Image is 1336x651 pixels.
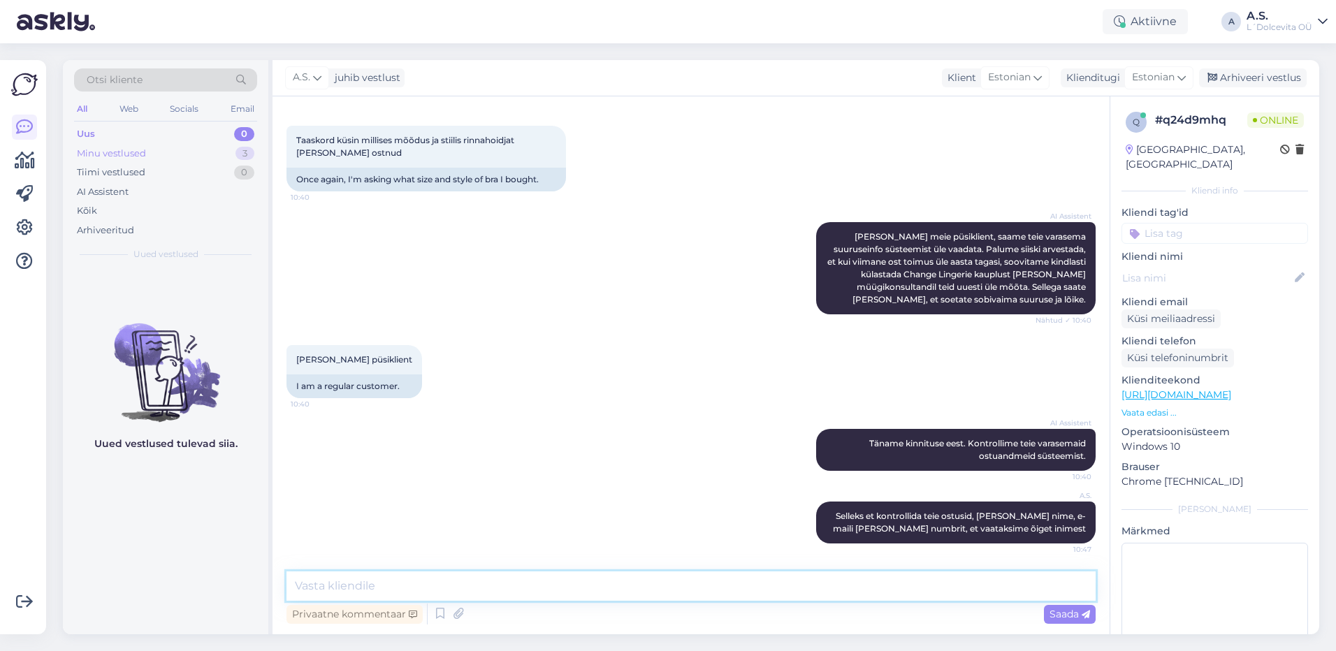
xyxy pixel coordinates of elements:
[293,70,310,85] span: A.S.
[1247,22,1312,33] div: L´Dolcevita OÜ
[1039,418,1091,428] span: AI Assistent
[1121,439,1308,454] p: Windows 10
[1133,117,1140,127] span: q
[1061,71,1120,85] div: Klienditugi
[1121,503,1308,515] div: [PERSON_NAME]
[77,204,97,218] div: Kõik
[869,438,1088,461] span: Täname kinnituse eest. Kontrollime teie varasemaid ostuandmeid süsteemist.
[1121,205,1308,220] p: Kliendi tag'id
[1121,334,1308,349] p: Kliendi telefon
[235,147,254,161] div: 3
[74,100,90,118] div: All
[286,168,566,191] div: Once again, I'm asking what size and style of bra I bought.
[1039,490,1091,501] span: A.S.
[1121,460,1308,474] p: Brauser
[11,71,38,98] img: Askly Logo
[117,100,141,118] div: Web
[1121,223,1308,244] input: Lisa tag
[1121,407,1308,419] p: Vaata edasi ...
[94,437,238,451] p: Uued vestlused tulevad siia.
[286,605,423,624] div: Privaatne kommentaar
[296,354,412,365] span: [PERSON_NAME] püsiklient
[87,73,143,87] span: Otsi kliente
[1247,10,1328,33] a: A.S.L´Dolcevita OÜ
[234,127,254,141] div: 0
[1121,349,1234,367] div: Küsi telefoninumbrit
[1132,70,1175,85] span: Estonian
[1121,249,1308,264] p: Kliendi nimi
[329,71,400,85] div: juhib vestlust
[296,135,516,158] span: Taaskord küsin millises mõõdus ja stiilis rinnahoidjat [PERSON_NAME] ostnud
[1103,9,1188,34] div: Aktiivne
[1050,608,1090,620] span: Saada
[1247,10,1312,22] div: A.S.
[291,192,343,203] span: 10:40
[167,100,201,118] div: Socials
[1121,388,1231,401] a: [URL][DOMAIN_NAME]
[1121,425,1308,439] p: Operatsioonisüsteem
[133,248,198,261] span: Uued vestlused
[77,224,134,237] div: Arhiveeritud
[63,298,268,424] img: No chats
[77,127,95,141] div: Uus
[1121,524,1308,539] p: Märkmed
[1121,373,1308,388] p: Klienditeekond
[1126,142,1280,172] div: [GEOGRAPHIC_DATA], [GEOGRAPHIC_DATA]
[234,166,254,180] div: 0
[291,399,343,409] span: 10:40
[833,511,1086,534] span: Selleks et kontrollida teie ostusid, [PERSON_NAME] nime, e-maili [PERSON_NAME] numbrit, et vaatak...
[1039,544,1091,555] span: 10:47
[1121,474,1308,489] p: Chrome [TECHNICAL_ID]
[1247,112,1304,128] span: Online
[1036,315,1091,325] span: Nähtud ✓ 10:40
[1121,295,1308,309] p: Kliendi email
[77,147,146,161] div: Minu vestlused
[286,374,422,398] div: I am a regular customer.
[1039,211,1091,221] span: AI Assistent
[77,185,129,199] div: AI Assistent
[77,166,145,180] div: Tiimi vestlused
[1122,270,1292,286] input: Lisa nimi
[1121,309,1221,328] div: Küsi meiliaadressi
[1121,184,1308,197] div: Kliendi info
[1221,12,1241,31] div: A
[942,71,976,85] div: Klient
[827,231,1088,305] span: [PERSON_NAME] meie püsiklient, saame teie varasema suuruseinfo süsteemist üle vaadata. Palume sii...
[1155,112,1247,129] div: # q24d9mhq
[988,70,1031,85] span: Estonian
[1199,68,1307,87] div: Arhiveeri vestlus
[1039,471,1091,482] span: 10:40
[228,100,257,118] div: Email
